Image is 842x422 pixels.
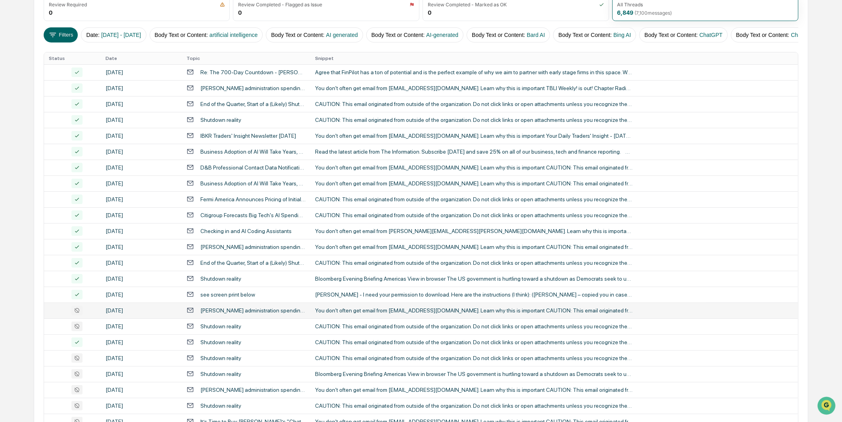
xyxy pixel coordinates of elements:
div: End of the Quarter, Start of a (Likely) Shutdown [200,101,306,107]
div: [DATE] [106,69,177,75]
div: Agree that FinPilot has a ton of potential and is the perfect example of why we aim to partner wi... [315,69,632,75]
button: Filters [44,27,78,42]
div: You don't often get email from [EMAIL_ADDRESS][DOMAIN_NAME]. Learn why this is important CAUTION:... [315,244,632,250]
div: End of the Quarter, Start of a (Likely) Shutdown [200,260,306,266]
div: [DATE] [106,339,177,345]
span: ChatGPT [700,32,723,38]
div: Shutdown reality [200,355,241,361]
div: CAUTION: This email originated from outside of the organization. Do not click links or open attac... [315,403,632,409]
div: [DATE] [106,371,177,377]
div: CAUTION: This email originated from outside of the organization. Do not click links or open attac... [315,117,632,123]
div: 🖐️ [8,101,14,107]
div: [PERSON_NAME] - I need your permission to download. Here are the instructions (I think): ([PERSON... [315,291,632,298]
span: Attestations [65,100,98,108]
div: 🗄️ [58,101,64,107]
div: 0 [49,9,52,16]
div: You don't often get email from [EMAIL_ADDRESS][DOMAIN_NAME]. Learn why this is important CAUTION:... [315,180,632,187]
button: Start new chat [135,63,144,73]
th: Date [101,52,182,64]
span: Bing AI [613,32,631,38]
div: CAUTION: This email originated from outside of the organization. Do not click links or open attac... [315,355,632,361]
div: Shutdown reality [200,276,241,282]
div: Citigroup Forecasts Big Tech's AI Spending | Fed Vice Chair Says US job Market Weakening | AI Bui... [200,212,306,218]
div: CAUTION: This email originated from outside of the organization. Do not click links or open attac... [315,101,632,107]
div: Bloomberg Evening Briefing Americas View in browser The US government is hurtling toward a shutdo... [315,371,632,377]
div: [DATE] [106,85,177,91]
div: CAUTION: This email originated from outside of the organization. Do not click links or open attac... [315,212,632,218]
span: artificial intelligence [210,32,258,38]
div: Review Completed - Flagged as Issue [238,2,322,8]
div: Business Adoption of AI Will Take Years, Say Venture Capitalists and Executives [200,148,306,155]
span: Chatsonic [791,32,815,38]
div: Shutdown reality [200,371,241,377]
span: AI-generated [426,32,458,38]
div: CAUTION: This email originated from outside of the organization. Do not click links or open attac... [315,196,632,202]
div: You don't often get email from [EMAIL_ADDRESS][DOMAIN_NAME]. Learn why this is important TBLI Wee... [315,85,632,91]
a: Powered byPylon [56,134,96,141]
div: [DATE] [106,276,177,282]
div: [DATE] [106,228,177,234]
div: [DATE] [106,133,177,139]
div: [PERSON_NAME] administration spending $625m to revive dying coal industry, Indigenous nations gra... [200,307,306,314]
div: You don't often get email from [EMAIL_ADDRESS][DOMAIN_NAME]. Learn why this is important CAUTION:... [315,387,632,393]
a: 🔎Data Lookup [5,112,53,126]
div: [DATE] [106,212,177,218]
div: [DATE] [106,307,177,314]
iframe: Open customer support [817,396,838,417]
button: Body Text or Content:artificial intelligence [150,27,263,42]
p: How can we help? [8,17,144,29]
div: [DATE] [106,355,177,361]
div: [DATE] [106,260,177,266]
div: Re: The 700-Day Countdown - [PERSON_NAME]'s Quick Hits, [DATE] [200,69,306,75]
button: Body Text or Content:AI-generated [366,27,463,42]
div: [DATE] [106,403,177,409]
div: [DATE] [106,164,177,171]
div: 6,849 [617,9,672,16]
div: [DATE] [106,387,177,393]
div: Start new chat [27,61,130,69]
div: IBKR Traders' Insight Newsletter [DATE] [200,133,296,139]
th: Topic [182,52,310,64]
button: Body Text or Content:Bard AI [467,27,550,42]
div: Business Adoption of AI Will Take Years, Say Venture Capitalists and Executives [200,180,306,187]
span: Pylon [79,135,96,141]
div: [DATE] [106,148,177,155]
img: icon [220,2,225,7]
a: 🖐️Preclearance [5,97,54,111]
div: [DATE] [106,196,177,202]
span: Preclearance [16,100,51,108]
div: Review Completed - Marked as OK [428,2,507,8]
th: Status [44,52,101,64]
div: [DATE] [106,323,177,330]
div: You don't often get email from [EMAIL_ADDRESS][DOMAIN_NAME]. Learn why this is important Your Dai... [315,133,632,139]
div: Shutdown reality [200,403,241,409]
div: [PERSON_NAME] administration spending $625m to revive dying coal industry, Indigenous nations gra... [200,387,306,393]
div: Shutdown reality [200,117,241,123]
div: All Threads [617,2,643,8]
div: D&B Professional Contact Data Notification [200,164,306,171]
div: CAUTION: This email originated from outside of the organization. Do not click links or open attac... [315,339,632,345]
div: [PERSON_NAME] administration spending $625m to revive dying coal industry, Indigenous nations gra... [200,85,306,91]
div: Checking in and AI Coding Assistants [200,228,292,234]
span: [DATE] - [DATE] [101,32,141,38]
div: 0 [428,9,431,16]
div: Shutdown reality [200,339,241,345]
div: Fermi America Announces Pricing of Initial Public Offering [200,196,306,202]
div: We're available if you need us! [27,69,100,75]
div: CAUTION: This email originated from outside of the organization. Do not click links or open attac... [315,323,632,330]
div: 0 [238,9,242,16]
button: Body Text or Content:Chatsonic [731,27,821,42]
div: Read the latest article from The Information. Subscribe [DATE] and save 25% on all of our busines... [315,148,632,155]
span: Data Lookup [16,115,50,123]
div: You don't often get email from [PERSON_NAME][EMAIL_ADDRESS][PERSON_NAME][DOMAIN_NAME]. Learn why ... [315,228,632,234]
div: Shutdown reality [200,323,241,330]
div: [DATE] [106,291,177,298]
div: CAUTION: This email originated from outside of the organization. Do not click links or open attac... [315,260,632,266]
img: icon [409,2,414,7]
img: icon [599,2,604,7]
button: Body Text or Content:AI generated [266,27,363,42]
div: You don't often get email from [EMAIL_ADDRESS][DOMAIN_NAME]. Learn why this is important CAUTION:... [315,164,632,171]
img: 1746055101610-c473b297-6a78-478c-a979-82029cc54cd1 [8,61,22,75]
